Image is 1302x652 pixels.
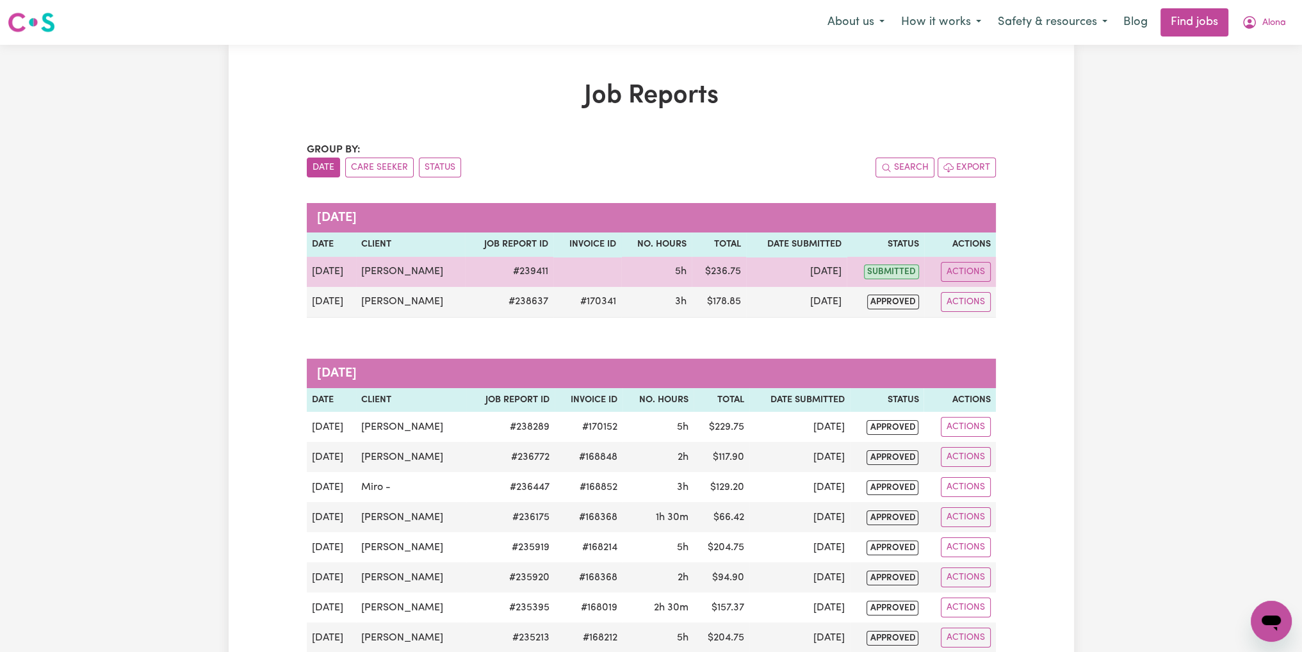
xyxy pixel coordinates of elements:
[555,532,623,562] td: #168214
[465,257,553,287] td: # 239411
[356,257,466,287] td: [PERSON_NAME]
[623,388,694,412] th: No. Hours
[867,480,918,495] span: approved
[1251,601,1292,642] iframe: Button to launch messaging window
[941,537,991,557] button: Actions
[677,482,688,493] span: 3 hours
[555,388,623,412] th: Invoice ID
[867,571,918,585] span: approved
[678,452,688,462] span: 2 hours
[867,510,918,525] span: approved
[307,472,356,502] td: [DATE]
[466,592,555,623] td: # 235395
[307,412,356,442] td: [DATE]
[466,472,555,502] td: # 236447
[307,442,356,472] td: [DATE]
[749,388,850,412] th: Date Submitted
[356,232,466,257] th: Client
[8,11,55,34] img: Careseekers logo
[555,502,623,532] td: #168368
[694,562,749,592] td: $ 94.90
[941,477,991,497] button: Actions
[307,502,356,532] td: [DATE]
[694,502,749,532] td: $ 66.42
[941,507,991,527] button: Actions
[875,158,934,177] button: Search
[941,598,991,617] button: Actions
[746,287,847,318] td: [DATE]
[1116,8,1155,37] a: Blog
[938,158,996,177] button: Export
[555,472,623,502] td: #168852
[677,542,688,553] span: 5 hours
[356,472,466,502] td: Miro -
[989,9,1116,36] button: Safety & resources
[692,257,746,287] td: $ 236.75
[466,502,555,532] td: # 236175
[692,232,746,257] th: Total
[307,359,996,388] caption: [DATE]
[941,628,991,648] button: Actions
[694,442,749,472] td: $ 117.90
[694,472,749,502] td: $ 129.20
[1233,9,1294,36] button: My Account
[749,412,850,442] td: [DATE]
[307,257,356,287] td: [DATE]
[356,388,466,412] th: Client
[553,287,621,318] td: #170341
[924,388,995,412] th: Actions
[356,287,466,318] td: [PERSON_NAME]
[675,297,687,307] span: 3 hours
[941,447,991,467] button: Actions
[746,232,847,257] th: Date Submitted
[307,388,356,412] th: Date
[555,592,623,623] td: #168019
[466,442,555,472] td: # 236772
[749,562,850,592] td: [DATE]
[356,502,466,532] td: [PERSON_NAME]
[677,422,688,432] span: 5 hours
[678,573,688,583] span: 2 hours
[1262,16,1286,30] span: Alona
[893,9,989,36] button: How it works
[867,601,918,615] span: approved
[307,562,356,592] td: [DATE]
[621,232,692,257] th: No. Hours
[356,592,466,623] td: [PERSON_NAME]
[419,158,461,177] button: sort invoices by paid status
[466,412,555,442] td: # 238289
[749,592,850,623] td: [DATE]
[694,388,749,412] th: Total
[555,562,623,592] td: #168368
[307,592,356,623] td: [DATE]
[1160,8,1228,37] a: Find jobs
[694,592,749,623] td: $ 157.37
[941,567,991,587] button: Actions
[867,541,918,555] span: approved
[694,412,749,442] td: $ 229.75
[867,420,918,435] span: approved
[356,412,466,442] td: [PERSON_NAME]
[466,532,555,562] td: # 235919
[307,532,356,562] td: [DATE]
[345,158,414,177] button: sort invoices by care seeker
[867,450,918,465] span: approved
[850,388,924,412] th: Status
[749,472,850,502] td: [DATE]
[307,81,996,111] h1: Job Reports
[694,532,749,562] td: $ 204.75
[356,442,466,472] td: [PERSON_NAME]
[941,262,991,282] button: Actions
[555,412,623,442] td: #170152
[677,633,688,643] span: 5 hours
[553,232,621,257] th: Invoice ID
[654,603,688,613] span: 2 hours 30 minutes
[847,232,924,257] th: Status
[941,292,991,312] button: Actions
[656,512,688,523] span: 1 hour 30 minutes
[465,232,553,257] th: Job Report ID
[466,562,555,592] td: # 235920
[8,8,55,37] a: Careseekers logo
[356,562,466,592] td: [PERSON_NAME]
[675,266,687,277] span: 5 hours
